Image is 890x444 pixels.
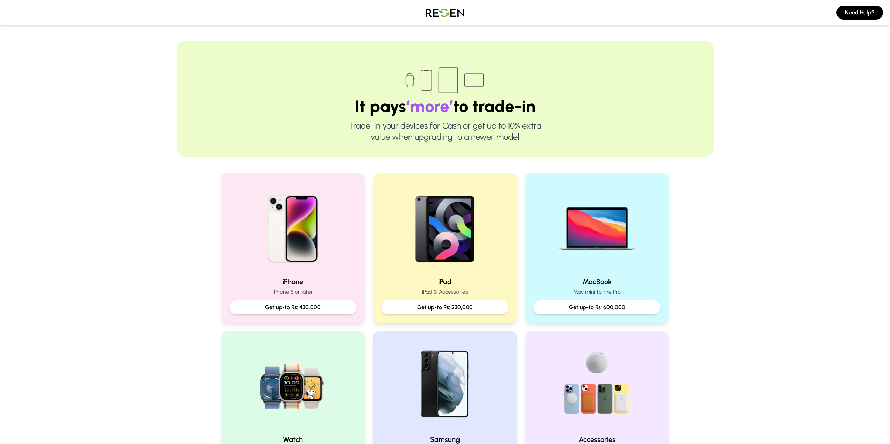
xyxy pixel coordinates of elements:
[199,120,691,143] p: Trade-in your devices for Cash or get up to 10% extra value when upgrading to a newer model
[235,303,351,312] p: Get up-to Rs: 430,000
[401,63,489,98] img: Trade-in devices
[534,277,661,286] h2: MacBook
[387,303,503,312] p: Get up-to Rs: 230,000
[248,182,338,271] img: iPhone
[400,182,490,271] img: iPad
[552,182,642,271] img: MacBook
[534,288,661,296] p: Mac mini to the Pro
[230,288,357,296] p: iPhone 8 or later
[382,277,508,286] h2: iPad
[382,288,508,296] p: iPad & Accessories
[400,340,490,429] img: Samsung
[539,303,655,312] p: Get up-to Rs: 600,000
[552,340,642,429] img: Accessories
[230,277,357,286] h2: iPhone
[406,96,453,116] span: ‘more’
[248,340,338,429] img: Watch
[836,6,883,20] button: Need Help?
[421,3,470,22] img: Logo
[199,98,691,115] h1: It pays to trade-in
